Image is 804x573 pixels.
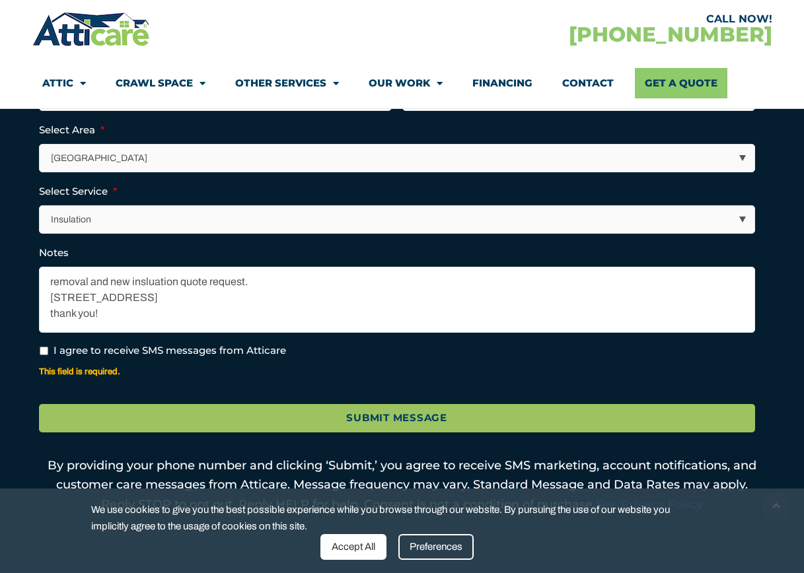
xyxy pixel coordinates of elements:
p: By providing your phone number and clicking ‘Submit,’ you agree to receive SMS marketing, account... [39,456,766,515]
textarea: removal and new insluation quote request. [STREET_ADDRESS] thank you! [39,267,755,333]
a: Attic [42,68,86,98]
div: Preferences [398,534,474,560]
label: Select Service [39,185,117,198]
nav: Menu [42,68,762,98]
a: Our Work [369,68,443,98]
a: Crawl Space [116,68,205,98]
a: Other Services [235,68,339,98]
label: Select Area [39,123,104,137]
label: Notes [39,246,69,259]
div: This field is required. [39,364,755,379]
label: I agree to receive SMS messages from Atticare [54,343,286,358]
div: Accept All [320,534,386,560]
a: Financing [472,68,532,98]
a: Contact [562,68,614,98]
span: We use cookies to give you the best possible experience while you browse through our website. By ... [91,502,703,534]
input: Submit Message [39,404,755,432]
a: Get A Quote [635,68,727,98]
div: CALL NOW! [402,14,772,24]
